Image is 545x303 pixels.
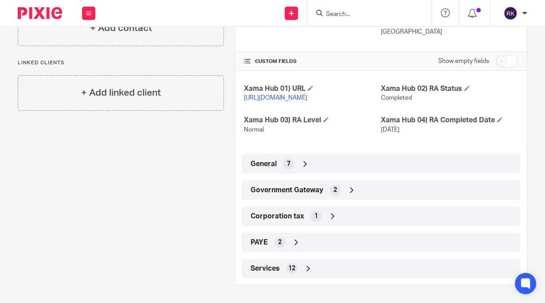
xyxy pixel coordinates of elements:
label: Show empty fields [438,57,489,66]
span: 1 [314,212,318,221]
h4: CUSTOM FIELDS [244,58,381,65]
input: Search [325,11,405,19]
h4: Xama Hub 02) RA Status [381,84,518,93]
span: [DATE] [381,127,400,133]
span: 2 [278,238,282,247]
h4: Xama Hub 03) RA Level [244,116,381,125]
h4: Xama Hub 04) RA Completed Date [381,116,518,125]
a: [URL][DOMAIN_NAME] [244,95,307,101]
span: General [251,159,277,169]
span: Completed [381,95,412,101]
span: 12 [288,264,295,273]
h4: Xama Hub 01) URL [244,84,381,93]
h4: + Add linked client [81,86,161,100]
span: Normal [244,127,264,133]
span: Government Gateway [251,186,323,195]
span: Corporation tax [251,212,304,221]
span: 7 [287,159,290,168]
span: PAYE [251,238,268,247]
span: Services [251,264,280,273]
img: svg%3E [503,6,518,20]
span: 2 [333,186,337,194]
h4: + Add contact [90,21,152,35]
img: Pixie [18,7,62,19]
p: Linked clients [18,59,224,66]
p: [GEOGRAPHIC_DATA] [381,27,518,36]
